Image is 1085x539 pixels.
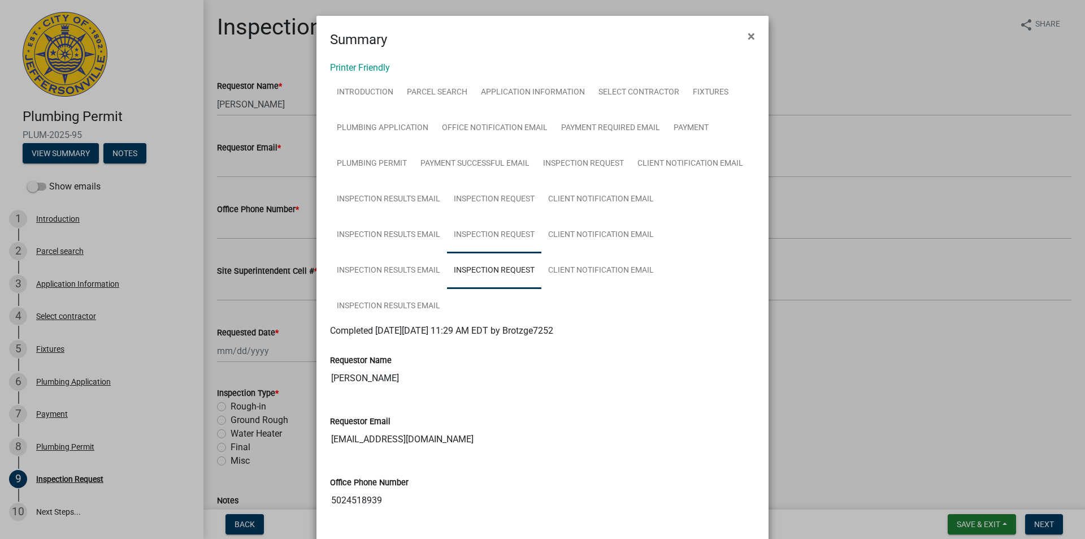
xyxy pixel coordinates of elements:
a: Fixtures [686,75,735,111]
a: Payment Successful Email [414,146,536,182]
a: Office Notification Email [435,110,554,146]
a: Plumbing Permit [330,146,414,182]
a: Plumbing Application [330,110,435,146]
a: Payment Required Email [554,110,667,146]
span: × [748,28,755,44]
a: Inspection Results Email [330,288,447,325]
a: Inspection Request [536,146,631,182]
a: Inspection Results Email [330,253,447,289]
span: Completed [DATE][DATE] 11:29 AM EDT by Brotzge7252 [330,325,553,336]
a: Inspection Results Email [330,217,447,253]
a: Inspection Request [447,182,541,218]
a: Client Notification Email [541,253,661,289]
a: Client Notification Email [631,146,750,182]
a: Inspection Results Email [330,182,447,218]
a: Client Notification Email [541,217,661,253]
label: Requestor Name [330,357,392,365]
a: Printer Friendly [330,62,390,73]
a: Inspection Request [447,217,541,253]
a: Application Information [474,75,592,111]
a: Introduction [330,75,400,111]
a: Inspection Request [447,253,541,289]
label: Requestor Email [330,418,390,426]
button: Close [739,20,764,52]
a: Parcel search [400,75,474,111]
label: Office Phone Number [330,479,409,487]
a: Client Notification Email [541,182,661,218]
a: Select contractor [592,75,686,111]
a: Payment [667,110,715,146]
h4: Summary [330,29,387,50]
